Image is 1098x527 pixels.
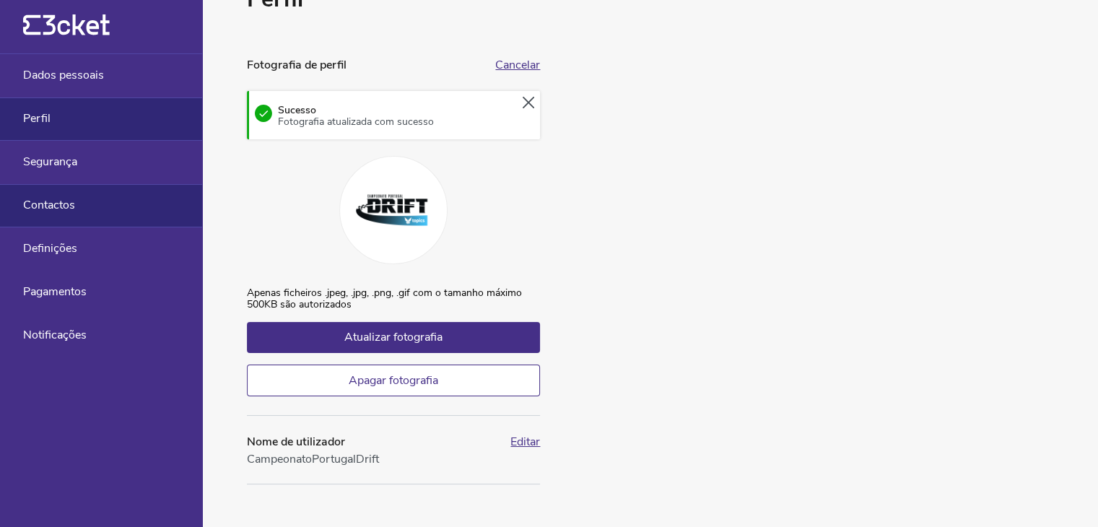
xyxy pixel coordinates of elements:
[247,433,502,450] div: Nome de utilizador
[23,69,104,82] span: Dados pessoais
[23,15,40,35] g: {' '}
[23,155,77,168] span: Segurança
[23,242,77,255] span: Definições
[23,112,51,125] span: Perfil
[495,58,540,71] button: Cancelar
[510,435,540,448] button: Editar
[344,329,443,345] span: Atualizar fotografia
[272,105,434,128] div: Sucesso
[247,450,502,468] div: CampeonatoPortugalDrift
[23,199,75,212] span: Contactos
[278,116,434,128] div: Fotografia atualizada com sucesso
[23,328,87,341] span: Notificações
[247,365,540,396] button: Apagar fotografia
[247,56,487,74] div: Fotografia de perfil
[23,285,87,298] span: Pagamentos
[23,29,110,39] a: {' '}
[247,287,540,322] span: Apenas ficheiros .jpeg, .jpg, .png, .gif com o tamanho máximo 500KB são autorizados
